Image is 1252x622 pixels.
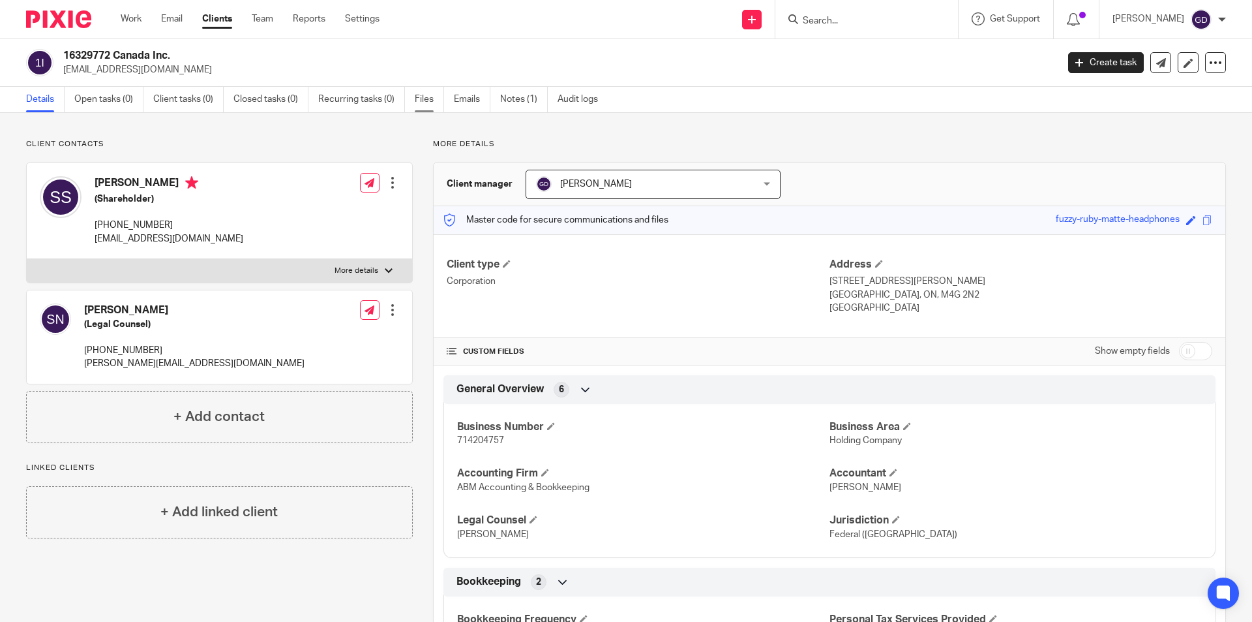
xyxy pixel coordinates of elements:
[173,407,265,427] h4: + Add contact
[95,193,243,206] h5: (Shareholder)
[560,179,632,189] span: [PERSON_NAME]
[1095,345,1170,358] label: Show empty fields
[335,266,378,276] p: More details
[558,87,608,112] a: Audit logs
[95,219,243,232] p: [PHONE_NUMBER]
[447,275,829,288] p: Corporation
[443,213,668,226] p: Master code for secure communications and files
[456,575,521,589] span: Bookkeeping
[121,12,142,25] a: Work
[990,14,1040,23] span: Get Support
[1112,12,1184,25] p: [PERSON_NAME]
[84,357,305,370] p: [PERSON_NAME][EMAIL_ADDRESS][DOMAIN_NAME]
[233,87,308,112] a: Closed tasks (0)
[457,530,529,539] span: [PERSON_NAME]
[26,10,91,28] img: Pixie
[345,12,380,25] a: Settings
[26,87,65,112] a: Details
[536,176,552,192] img: svg%3E
[457,420,829,434] h4: Business Number
[457,436,504,445] span: 714204757
[26,463,413,473] p: Linked clients
[829,514,1202,527] h4: Jurisdiction
[63,49,852,63] h2: 16329772 Canada Inc.
[84,303,305,317] h4: [PERSON_NAME]
[447,178,513,191] h3: Client manager
[500,87,548,112] a: Notes (1)
[447,347,829,357] h4: CUSTOM FIELDS
[160,502,278,522] h4: + Add linked client
[153,87,224,112] a: Client tasks (0)
[801,16,919,27] input: Search
[40,176,82,218] img: svg%3E
[433,139,1226,149] p: More details
[74,87,143,112] a: Open tasks (0)
[252,12,273,25] a: Team
[63,63,1049,76] p: [EMAIL_ADDRESS][DOMAIN_NAME]
[293,12,325,25] a: Reports
[829,275,1212,288] p: [STREET_ADDRESS][PERSON_NAME]
[1056,213,1180,228] div: fuzzy-ruby-matte-headphones
[829,302,1212,315] p: [GEOGRAPHIC_DATA]
[559,383,564,396] span: 6
[1068,52,1144,73] a: Create task
[26,139,413,149] p: Client contacts
[536,576,541,589] span: 2
[161,12,183,25] a: Email
[95,176,243,193] h4: [PERSON_NAME]
[202,12,232,25] a: Clients
[95,232,243,245] p: [EMAIL_ADDRESS][DOMAIN_NAME]
[26,49,53,76] img: svg%3E
[415,87,444,112] a: Files
[829,288,1212,302] p: [GEOGRAPHIC_DATA], ON, M4G 2N2
[829,530,957,539] span: Federal ([GEOGRAPHIC_DATA])
[454,87,490,112] a: Emails
[829,420,1202,434] h4: Business Area
[318,87,405,112] a: Recurring tasks (0)
[457,467,829,480] h4: Accounting Firm
[829,483,901,492] span: [PERSON_NAME]
[456,382,544,396] span: General Overview
[1191,9,1212,30] img: svg%3E
[447,258,829,272] h4: Client type
[457,483,589,492] span: ABM Accounting & Bookkeeping
[84,344,305,357] p: [PHONE_NUMBER]
[84,318,305,331] h5: (Legal Counsel)
[829,467,1202,480] h4: Accountant
[185,176,198,189] i: Primary
[40,303,71,335] img: svg%3E
[829,436,902,445] span: Holding Company
[829,258,1212,272] h4: Address
[457,514,829,527] h4: Legal Counsel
